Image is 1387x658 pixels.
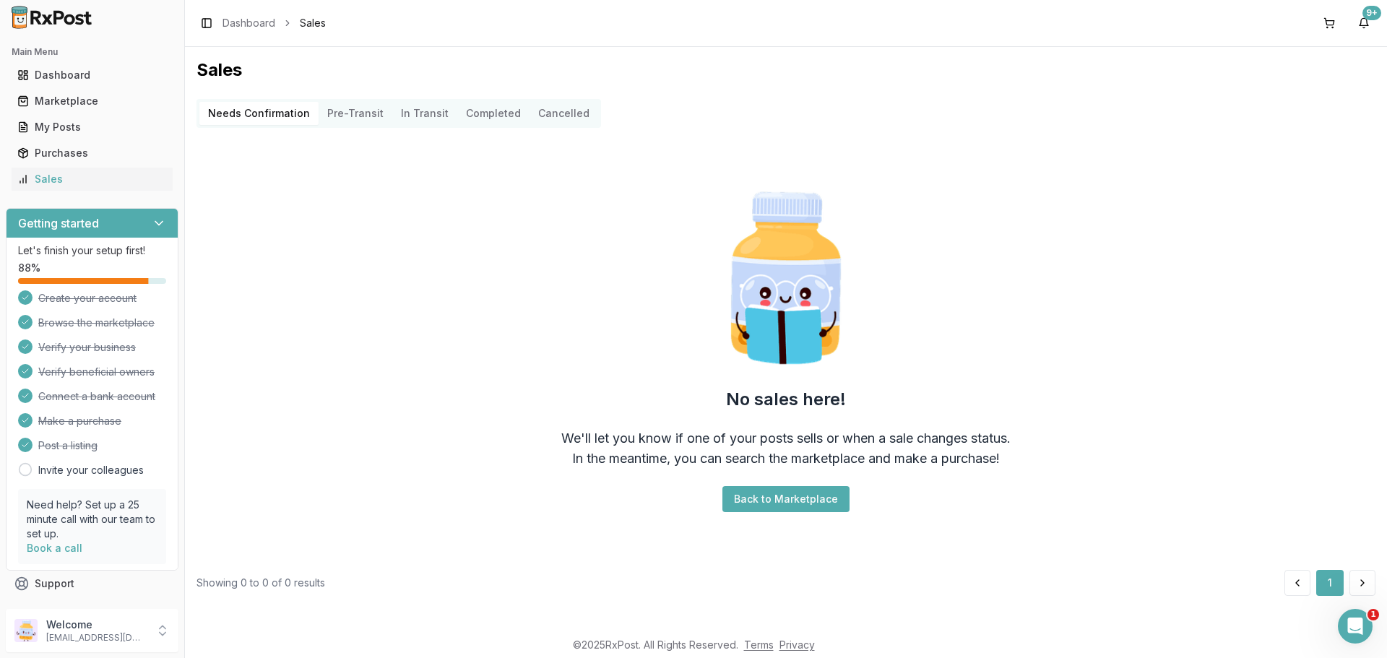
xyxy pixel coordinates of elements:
button: 9+ [1352,12,1375,35]
div: Marketplace [17,94,167,108]
button: Back to Marketplace [722,486,850,512]
button: Needs Confirmation [199,102,319,125]
iframe: Intercom live chat [1338,609,1373,644]
a: Dashboard [222,16,275,30]
button: In Transit [392,102,457,125]
div: 9+ [1362,6,1381,20]
button: Pre-Transit [319,102,392,125]
h2: Main Menu [12,46,173,58]
button: Marketplace [6,90,178,113]
span: Feedback [35,602,84,617]
span: Verify your business [38,340,136,355]
a: Marketplace [12,88,173,114]
span: Connect a bank account [38,389,155,404]
span: Post a listing [38,438,98,453]
h1: Sales [196,59,1375,82]
a: Privacy [779,638,815,651]
div: Purchases [17,146,167,160]
button: Sales [6,168,178,191]
p: Need help? Set up a 25 minute call with our team to set up. [27,498,157,541]
a: Book a call [27,542,82,554]
span: Browse the marketplace [38,316,155,330]
span: Verify beneficial owners [38,365,155,379]
p: Welcome [46,618,147,632]
img: User avatar [14,619,38,642]
a: Invite your colleagues [38,463,144,477]
span: 1 [1367,609,1379,620]
div: Dashboard [17,68,167,82]
div: Showing 0 to 0 of 0 results [196,576,325,590]
div: Sales [17,172,167,186]
button: 1 [1316,570,1344,596]
img: Smart Pill Bottle [693,186,878,371]
p: [EMAIL_ADDRESS][DOMAIN_NAME] [46,632,147,644]
button: Completed [457,102,530,125]
div: We'll let you know if one of your posts sells or when a sale changes status. [561,428,1011,449]
span: Sales [300,16,326,30]
a: My Posts [12,114,173,140]
nav: breadcrumb [222,16,326,30]
a: Terms [744,638,774,651]
p: Let's finish your setup first! [18,243,166,258]
button: Cancelled [530,102,598,125]
span: Create your account [38,291,137,306]
button: Support [6,571,178,597]
img: RxPost Logo [6,6,98,29]
span: 88 % [18,261,40,275]
span: Make a purchase [38,414,121,428]
div: In the meantime, you can search the marketplace and make a purchase! [572,449,1000,469]
button: My Posts [6,116,178,139]
a: Sales [12,166,173,192]
button: Purchases [6,142,178,165]
a: Dashboard [12,62,173,88]
h2: No sales here! [726,388,846,411]
button: Feedback [6,597,178,623]
button: Dashboard [6,64,178,87]
a: Purchases [12,140,173,166]
h3: Getting started [18,215,99,232]
div: My Posts [17,120,167,134]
